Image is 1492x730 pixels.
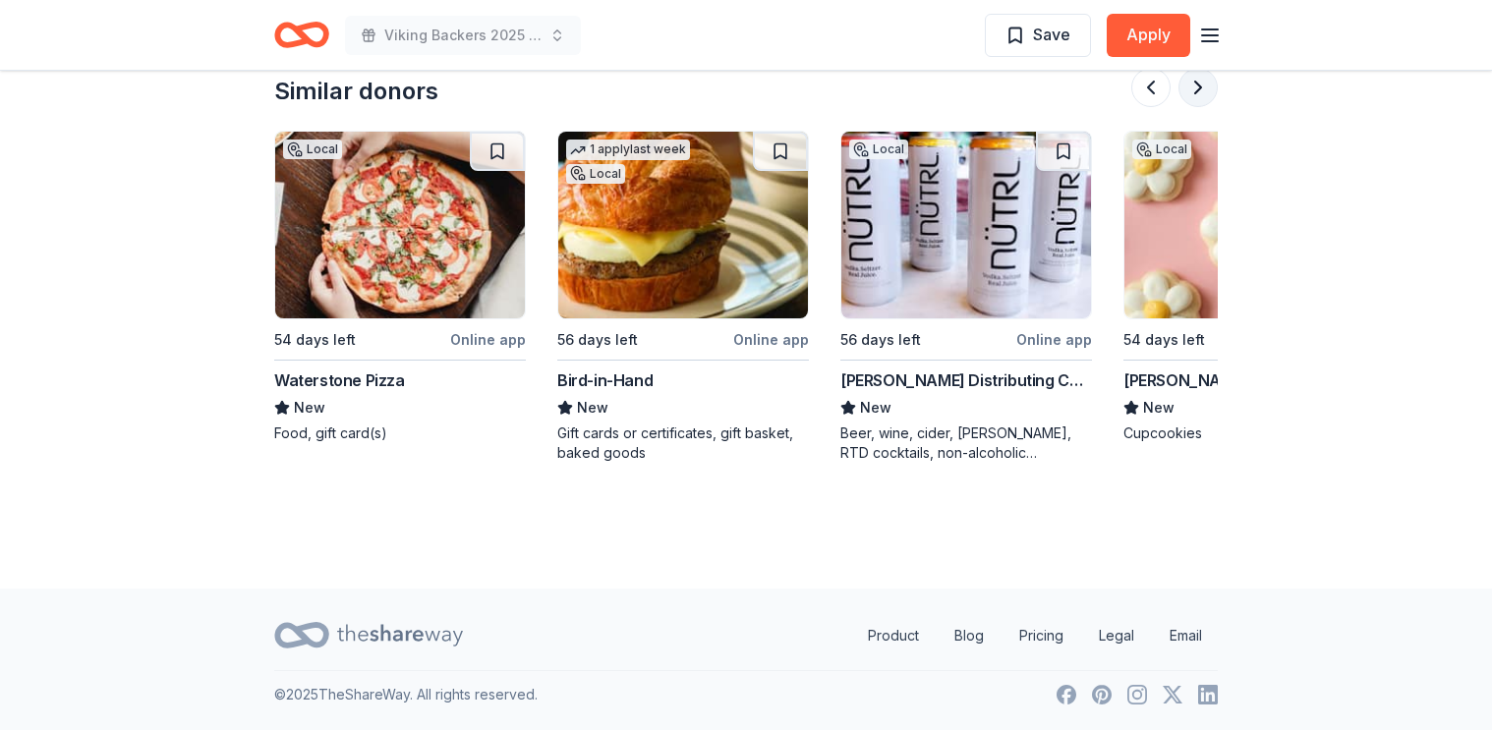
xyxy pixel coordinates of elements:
a: Image for Bird-in-Hand1 applylast weekLocal56 days leftOnline appBird-in-HandNewGift cards or cer... [557,131,809,463]
a: Product [852,616,935,655]
img: Image for Waterstone Pizza [275,132,525,318]
p: © 2025 TheShareWay. All rights reserved. [274,683,538,706]
div: 56 days left [840,328,921,352]
span: Save [1033,22,1070,47]
div: [PERSON_NAME] Distributing Corp. [840,368,1092,392]
div: Waterstone Pizza [274,368,405,392]
button: Save [985,14,1091,57]
div: Cupcookies [1123,423,1375,443]
img: Image for Bird-in-Hand [558,132,808,318]
div: Gift cards or certificates, gift basket, baked goods [557,423,809,463]
div: 1 apply last week [566,140,690,160]
span: New [294,396,325,420]
span: New [860,396,891,420]
a: Image for Waterstone PizzaLocal54 days leftOnline appWaterstone PizzaNewFood, gift card(s) [274,131,526,443]
div: Online app [450,327,526,352]
a: Image for McLain'sLocal54 days leftOnline app[PERSON_NAME]NewCupcookies [1123,131,1375,443]
a: Blog [939,616,1000,655]
span: Viking Backers 2025 Basket Bingo Fundraiser [384,24,542,47]
div: Local [849,140,908,159]
span: New [577,396,608,420]
img: Image for Farrell Distributing Corp. [841,132,1091,318]
div: [PERSON_NAME] [1123,368,1248,392]
a: Legal [1083,616,1150,655]
div: Bird-in-Hand [557,368,653,392]
div: Similar donors [274,76,438,107]
button: Apply [1107,14,1190,57]
img: Image for McLain's [1124,132,1374,318]
div: Food, gift card(s) [274,423,526,443]
div: Local [1132,140,1191,159]
div: Online app [733,327,809,352]
div: 56 days left [557,328,638,352]
div: 54 days left [1123,328,1205,352]
div: Local [283,140,342,159]
span: New [1143,396,1175,420]
a: Email [1154,616,1218,655]
div: Local [566,164,625,184]
a: Pricing [1004,616,1079,655]
div: 54 days left [274,328,356,352]
nav: quick links [852,616,1218,655]
a: Home [274,12,329,58]
button: Viking Backers 2025 Basket Bingo Fundraiser [345,16,581,55]
a: Image for Farrell Distributing Corp.Local56 days leftOnline app[PERSON_NAME] Distributing Corp.Ne... [840,131,1092,463]
div: Beer, wine, cider, [PERSON_NAME], RTD cocktails, non-alcoholic beverages, snacks [840,423,1092,463]
div: Online app [1016,327,1092,352]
